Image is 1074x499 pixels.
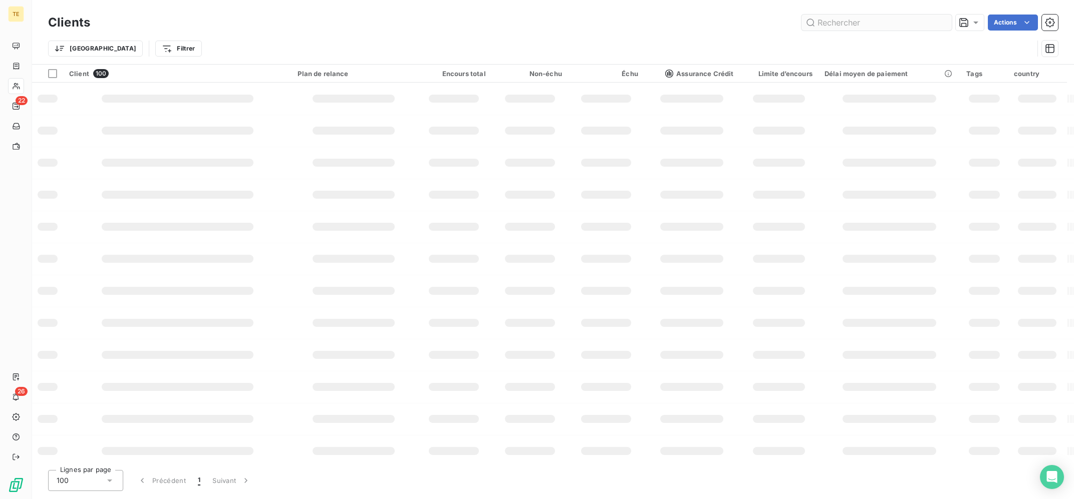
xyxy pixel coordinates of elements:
[1014,70,1061,78] div: country
[93,69,109,78] span: 100
[57,475,69,485] span: 100
[16,96,28,105] span: 22
[131,470,192,491] button: Précédent
[198,475,200,485] span: 1
[48,14,90,32] h3: Clients
[69,70,89,78] span: Client
[48,41,143,57] button: [GEOGRAPHIC_DATA]
[155,41,201,57] button: Filtrer
[746,70,813,78] div: Limite d’encours
[422,70,486,78] div: Encours total
[206,470,257,491] button: Suivant
[298,70,409,78] div: Plan de relance
[8,6,24,22] div: TE
[574,70,638,78] div: Échu
[966,70,1002,78] div: Tags
[665,70,733,78] span: Assurance Crédit
[15,387,28,396] span: 26
[1040,465,1064,489] div: Open Intercom Messenger
[192,470,206,491] button: 1
[8,477,24,493] img: Logo LeanPay
[825,70,954,78] div: Délai moyen de paiement
[801,15,952,31] input: Rechercher
[988,15,1038,31] button: Actions
[498,70,562,78] div: Non-échu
